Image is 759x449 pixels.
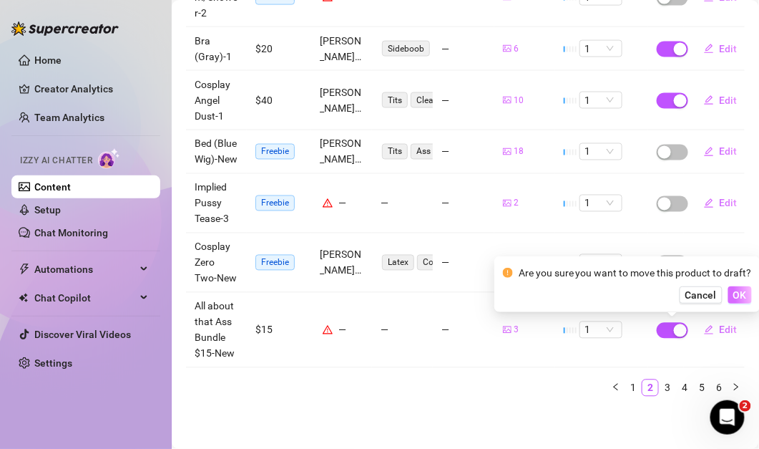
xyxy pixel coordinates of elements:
span: 10 [514,94,524,107]
span: edit [704,44,714,54]
a: 6 [711,380,727,396]
span: 2 [740,400,751,412]
span: exclamation-circle [503,268,513,278]
a: Content [34,181,71,193]
div: — [320,195,363,211]
span: Izzy AI Chatter [20,154,92,168]
a: 5 [694,380,710,396]
div: [PERSON_NAME] is dressed in a tight, shiny red latex bodysuit that hugs her curves, with her bust... [320,247,363,279]
a: 4 [677,380,692,396]
span: 6 [514,42,519,56]
li: 6 [710,380,728,397]
span: 1 [585,195,617,211]
span: Chat Copilot [34,286,136,309]
span: 1 [585,41,617,57]
button: Cancel [680,286,723,304]
span: Sideboob [382,41,430,57]
span: picture [503,148,511,156]
td: Cosplay Zero Two-New [186,233,247,293]
a: Discover Viral Videos [34,329,131,340]
span: Freebie [255,195,295,211]
img: AI Chatter [98,148,120,169]
span: edit [704,147,714,157]
a: 2 [642,380,658,396]
span: 1 [585,322,617,338]
span: Edit [720,43,738,54]
img: logo-BBDzfeDw.svg [11,21,119,36]
button: left [607,380,625,397]
span: Freebie [255,144,295,160]
li: 5 [693,380,710,397]
iframe: Intercom live chat [710,400,745,435]
span: 1 [585,255,617,271]
td: $40 [247,71,311,130]
span: picture [503,326,511,334]
button: Edit [692,140,749,163]
span: Cosplay [417,255,460,271]
span: Cancel [685,289,717,301]
img: Chat Copilot [19,293,28,303]
span: 2 [514,197,519,211]
span: 1 [585,144,617,160]
div: — [441,41,485,57]
li: Previous Page [607,380,625,397]
li: 4 [676,380,693,397]
span: Tits [382,144,408,160]
span: 1 [585,92,617,108]
span: thunderbolt [19,264,30,275]
span: Edit [720,95,738,106]
button: Edit [692,319,749,342]
button: Edit [692,89,749,112]
a: 1 [625,380,641,396]
div: [PERSON_NAME] teases in a tight grey sports bra and pink waistband panties, showing off her toned... [320,33,363,64]
a: Settings [34,357,72,369]
li: 2 [642,380,659,397]
li: 1 [625,380,642,397]
span: left [612,383,620,392]
span: warning [323,325,333,335]
div: — [441,144,485,160]
a: Creator Analytics [34,77,149,100]
div: — [441,92,485,108]
button: Edit [692,192,749,215]
a: 3 [660,380,675,396]
li: 3 [659,380,676,397]
button: Edit [692,37,749,60]
td: All about that Ass Bundle $15-New [186,293,247,368]
a: Team Analytics [34,112,104,123]
span: 3 [514,324,519,337]
a: Setup [34,204,61,216]
span: edit [704,325,714,335]
td: Cosplay Angel Dust-1 [186,71,247,130]
div: [PERSON_NAME] flaunts her busty tits in a nude bra and black panties, teasing with seductive pose... [320,136,363,168]
span: picture [503,96,511,105]
span: picture [503,44,511,53]
td: $20 [247,27,311,71]
span: 18 [514,145,524,159]
button: right [728,380,745,397]
td: Implied Pussy Tease-3 [186,174,247,233]
td: — [372,293,433,368]
span: Edit [720,324,738,336]
span: Cleavage [411,92,458,108]
span: right [732,383,740,392]
td: — [372,174,433,233]
span: Freebie [255,255,295,271]
span: edit [704,95,714,105]
div: Are you sure you want to move this product to draft? [519,265,752,281]
div: — [320,322,363,338]
span: picture [503,199,511,208]
a: Home [34,54,62,66]
div: — [441,255,485,271]
span: warning [323,198,333,208]
span: edit [704,198,714,208]
span: Ass [411,144,436,160]
button: OK [728,286,752,304]
span: OK [733,289,747,301]
div: [PERSON_NAME] teases in a white knotted top, flaunting her busty tits with visible cleavage under... [320,85,363,116]
td: Bra (Gray)-1 [186,27,247,71]
td: Bed (Blue Wig)-New [186,130,247,174]
li: Next Page [728,380,745,397]
span: Edit [720,198,738,209]
a: Chat Monitoring [34,227,108,238]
